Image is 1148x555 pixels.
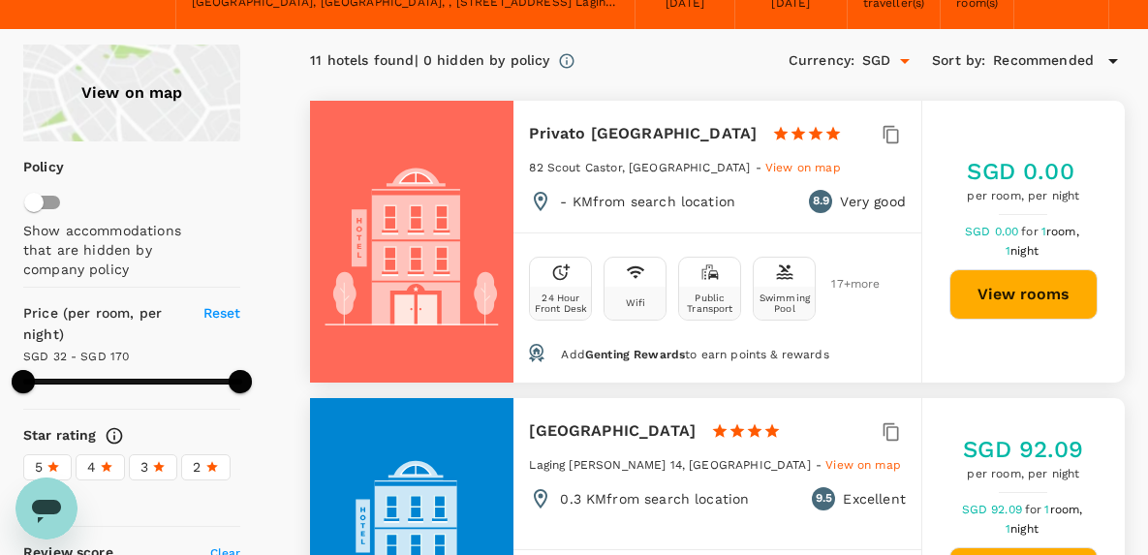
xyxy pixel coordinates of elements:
span: 5 [35,457,43,478]
span: 82 Scout Castor, [GEOGRAPHIC_DATA] [529,161,750,174]
p: Excellent [843,489,905,509]
div: 24 Hour Front Desk [534,293,587,314]
span: SGD 92.09 [962,503,1025,516]
span: room, [1046,225,1079,238]
button: Open [891,47,918,75]
span: Recommended [993,50,1094,72]
div: Swimming Pool [758,293,811,314]
span: per room, per night [967,187,1079,206]
span: View on map [765,161,841,174]
span: SGD 32 - SGD 170 [23,350,129,363]
span: Reset [203,305,241,321]
span: for [1025,503,1044,516]
div: 11 hotels found | 0 hidden by policy [310,50,549,72]
p: Policy [23,157,34,176]
span: 9.5 [816,489,832,509]
p: 0.3 KM from search location [560,489,749,509]
h5: SGD 0.00 [967,156,1079,187]
span: night [1010,522,1039,536]
h6: Currency : [789,50,854,72]
span: 1 [1006,522,1041,536]
span: 1 [1044,503,1085,516]
span: 1 [1041,225,1082,238]
h6: Price (per room, per night) [23,303,186,346]
p: Very good [840,192,905,211]
svg: Star ratings are awarded to properties to represent the quality of services, facilities, and amen... [105,426,124,446]
button: View rooms [949,269,1098,320]
span: 17 + more [831,278,860,291]
span: SGD 0.00 [965,225,1021,238]
span: Add to earn points & rewards [561,348,828,361]
h5: SGD 92.09 [963,434,1083,465]
span: - [816,458,825,472]
span: night [1010,244,1039,258]
span: - [756,161,765,174]
span: 3 [140,457,148,478]
h6: Sort by : [932,50,985,72]
span: Laging [PERSON_NAME] 14, [GEOGRAPHIC_DATA] [529,458,810,472]
h6: Star rating [23,425,97,447]
h6: Privato [GEOGRAPHIC_DATA] [529,120,757,147]
div: Wifi [626,297,646,308]
span: 1 [1006,244,1041,258]
div: Public Transport [683,293,736,314]
p: - KM from search location [560,192,735,211]
span: per room, per night [963,465,1083,484]
span: room, [1050,503,1083,516]
a: View on map [825,456,901,472]
span: 8.9 [813,192,829,211]
a: View on map [765,159,841,174]
h6: [GEOGRAPHIC_DATA] [529,417,696,445]
span: 4 [87,457,96,478]
span: 2 [193,457,201,478]
span: View on map [825,458,901,472]
iframe: Button to launch messaging window [16,478,78,540]
span: Genting Rewards [585,348,685,361]
p: Show accommodations that are hidden by company policy [23,221,196,279]
a: View on map [23,45,240,141]
span: for [1021,225,1040,238]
